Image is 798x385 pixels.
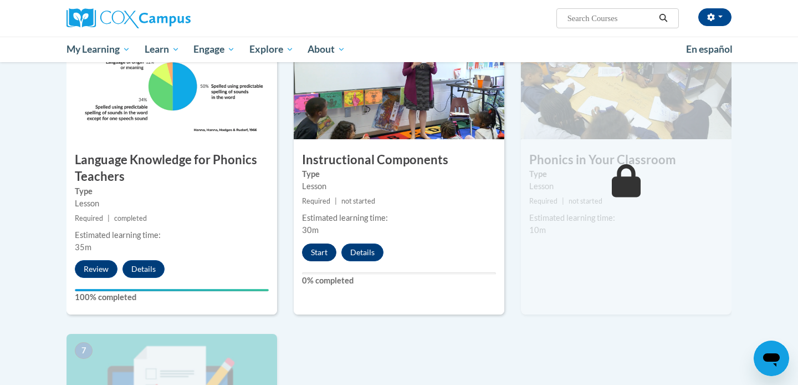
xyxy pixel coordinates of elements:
[529,180,723,192] div: Lesson
[686,43,733,55] span: En español
[145,43,180,56] span: Learn
[50,37,748,62] div: Main menu
[75,185,269,197] label: Type
[335,197,337,205] span: |
[66,43,130,56] span: My Learning
[75,197,269,210] div: Lesson
[302,180,496,192] div: Lesson
[108,214,110,222] span: |
[698,8,731,26] button: Account Settings
[59,37,137,62] a: My Learning
[249,43,294,56] span: Explore
[529,168,723,180] label: Type
[75,242,91,252] span: 35m
[186,37,242,62] a: Engage
[122,260,165,278] button: Details
[302,225,319,235] span: 30m
[655,12,672,25] button: Search
[521,151,731,169] h3: Phonics in Your Classroom
[302,275,496,287] label: 0% completed
[75,260,117,278] button: Review
[302,197,330,205] span: Required
[294,28,504,139] img: Course Image
[137,37,187,62] a: Learn
[562,197,564,205] span: |
[566,12,655,25] input: Search Courses
[754,341,789,376] iframe: Button to launch messaging window
[302,212,496,224] div: Estimated learning time:
[66,8,191,28] img: Cox Campus
[521,28,731,139] img: Course Image
[341,197,375,205] span: not started
[529,212,723,224] div: Estimated learning time:
[75,342,93,359] span: 7
[569,197,602,205] span: not started
[75,229,269,241] div: Estimated learning time:
[294,151,504,169] h3: Instructional Components
[66,28,277,139] img: Course Image
[193,43,235,56] span: Engage
[302,168,496,180] label: Type
[341,244,383,261] button: Details
[75,289,269,291] div: Your progress
[242,37,301,62] a: Explore
[301,37,353,62] a: About
[529,225,546,235] span: 10m
[529,197,557,205] span: Required
[679,38,740,61] a: En español
[302,244,336,261] button: Start
[308,43,345,56] span: About
[75,291,269,303] label: 100% completed
[66,151,277,186] h3: Language Knowledge for Phonics Teachers
[66,8,277,28] a: Cox Campus
[75,214,103,222] span: Required
[114,214,147,222] span: completed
